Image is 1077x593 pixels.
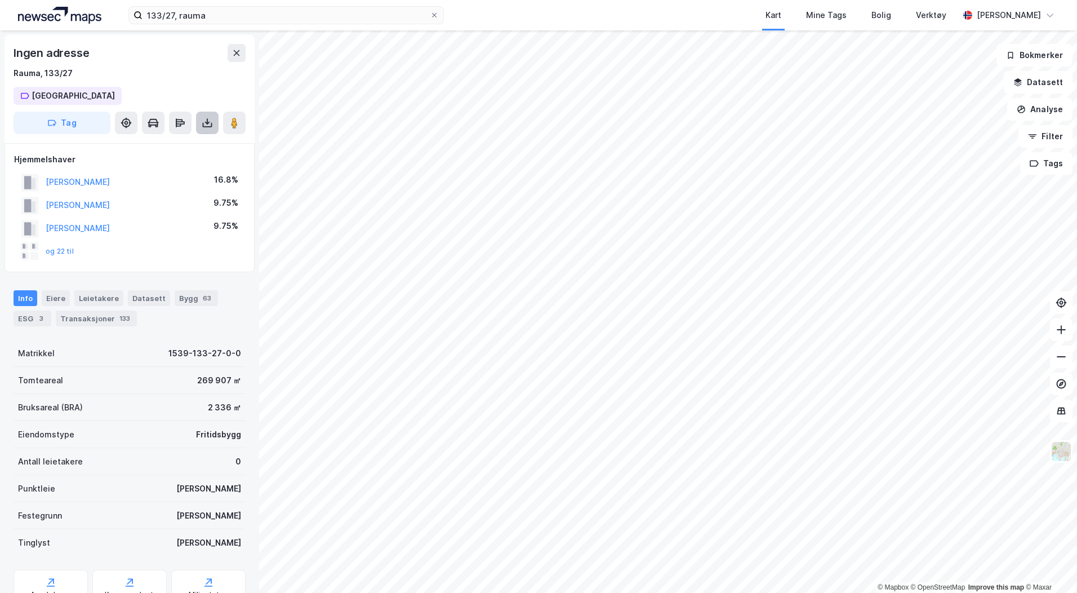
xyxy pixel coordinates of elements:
[35,313,47,324] div: 3
[1004,71,1072,94] button: Datasett
[175,290,218,306] div: Bygg
[213,196,238,210] div: 9.75%
[32,89,115,103] div: [GEOGRAPHIC_DATA]
[14,290,37,306] div: Info
[208,401,241,414] div: 2 336 ㎡
[196,428,241,441] div: Fritidsbygg
[1020,152,1072,175] button: Tags
[18,374,63,387] div: Tomteareal
[1007,98,1072,121] button: Analyse
[14,44,91,62] div: Ingen adresse
[1021,539,1077,593] div: Kontrollprogram for chat
[977,8,1041,22] div: [PERSON_NAME]
[878,583,909,591] a: Mapbox
[168,347,241,360] div: 1539-133-27-0-0
[1018,125,1072,148] button: Filter
[14,112,110,134] button: Tag
[18,509,62,523] div: Festegrunn
[18,536,50,550] div: Tinglyst
[235,455,241,468] div: 0
[14,67,73,80] div: Rauma, 133/27
[14,311,51,326] div: ESG
[143,7,430,24] input: Søk på adresse, matrikkel, gårdeiere, leietakere eller personer
[56,311,137,326] div: Transaksjoner
[197,374,241,387] div: 269 907 ㎡
[201,293,213,304] div: 63
[214,173,238,187] div: 16.8%
[968,583,1024,591] a: Improve this map
[18,482,55,495] div: Punktleie
[128,290,170,306] div: Datasett
[996,44,1072,67] button: Bokmerker
[42,290,70,306] div: Eiere
[18,401,83,414] div: Bruksareal (BRA)
[806,8,847,22] div: Mine Tags
[176,482,241,495] div: [PERSON_NAME]
[14,153,245,166] div: Hjemmelshaver
[18,7,101,24] img: logo.a4113a55bc3d86da70a041830d287a7e.svg
[1021,539,1077,593] iframe: Chat Widget
[916,8,946,22] div: Verktøy
[18,428,74,441] div: Eiendomstype
[213,219,238,233] div: 9.75%
[871,8,891,22] div: Bolig
[1051,441,1072,462] img: Z
[117,313,132,324] div: 133
[74,290,123,306] div: Leietakere
[18,455,83,468] div: Antall leietakere
[176,536,241,550] div: [PERSON_NAME]
[766,8,781,22] div: Kart
[911,583,965,591] a: OpenStreetMap
[176,509,241,523] div: [PERSON_NAME]
[18,347,55,360] div: Matrikkel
